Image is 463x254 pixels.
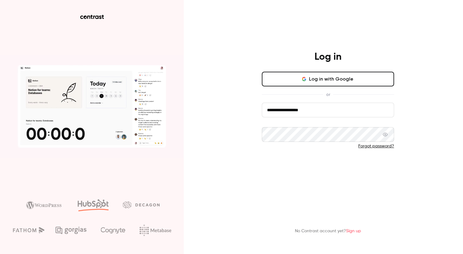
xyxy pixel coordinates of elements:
img: decagon [123,201,160,208]
button: Log in [262,159,394,174]
span: or [323,91,333,98]
h4: Log in [314,51,341,63]
p: No Contrast account yet? [295,228,361,234]
a: Forgot password? [358,144,394,148]
a: Sign up [346,229,361,233]
button: Log in with Google [262,72,394,86]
